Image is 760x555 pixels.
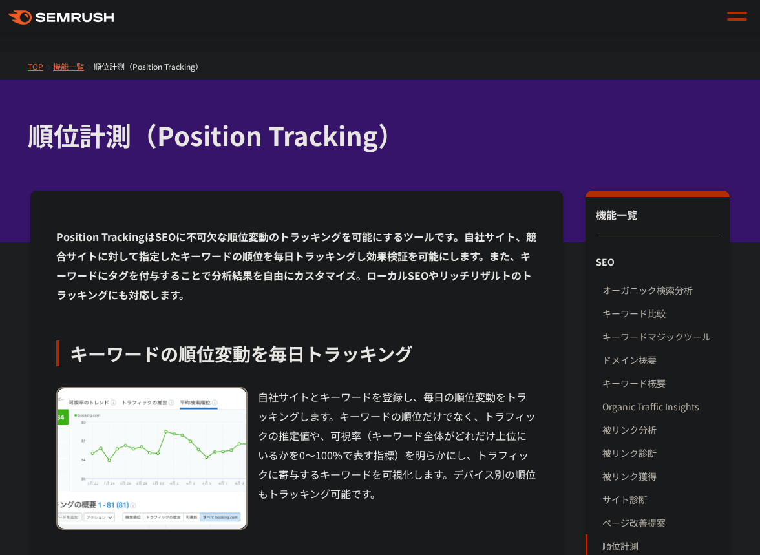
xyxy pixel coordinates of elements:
[602,372,719,395] a: キーワード概要
[56,340,537,366] div: キーワードの順位変動を毎日トラッキング
[53,61,94,72] a: 機能一覧
[28,116,719,154] h1: 順位計測（Position Tracking）
[596,207,719,236] div: 機能一覧
[602,395,719,418] a: Organic Traffic Insights
[586,250,730,273] div: SEO
[58,388,246,529] img: 順位計測（Position Tracking） 順位変動
[602,348,719,372] a: ドメイン概要
[56,227,537,304] div: Position TrackingはSEOに不可欠な順位変動のトラッキングを可能にするツールです。自社サイト、競合サイトに対して指定したキーワードの順位を毎日トラッキングし効果検証を可能にします...
[602,488,719,511] a: サイト診断
[602,278,719,302] a: オーガニック検索分析
[258,387,537,530] div: 自社サイトとキーワードを登録し、毎日の順位変動をトラッキングします。キーワードの順位だけでなく、トラフィックの推定値や、可視率（キーワード全体がどれだけ上位にいるかを0～100%で表す指標）を明...
[94,61,213,72] a: 順位計測（Position Tracking）
[602,511,719,534] a: ページ改善提案
[602,465,719,488] a: 被リンク獲得
[602,325,719,348] a: キーワードマジックツール
[602,418,719,441] a: 被リンク分析
[28,61,53,72] a: TOP
[602,302,719,325] a: キーワード比較
[602,441,719,465] a: 被リンク診断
